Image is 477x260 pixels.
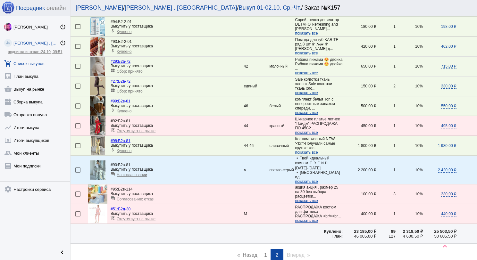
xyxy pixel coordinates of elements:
[415,64,423,69] span: 10%
[111,103,244,108] div: Выкупить у поставщика
[244,84,269,88] div: единый
[4,124,12,131] mat-icon: show_chart
[111,48,115,53] mat-icon: attach_money
[244,64,269,69] div: 42
[111,99,118,103] span: #99:
[438,168,456,173] span: 2 420,00 ₽
[441,24,456,29] span: 198,00 ₽
[76,4,123,11] a: [PERSON_NAME]
[287,252,305,258] span: Вперед
[111,79,130,84] a: #27:Б2а-72
[415,84,423,88] span: 10%
[2,1,14,14] img: apple-icon-60x60.png
[60,40,66,46] mat-icon: power_settings_new
[343,124,376,128] div: 450,00 ₽
[125,4,237,11] a: [PERSON_NAME] . [GEOGRAPHIC_DATA]
[295,31,318,36] span: показать все
[295,110,318,115] span: показать все
[438,143,456,148] span: 1 980,00 ₽
[343,64,376,69] div: 650,00 ₽
[244,212,269,216] div: M
[111,167,244,172] div: Выкупить у поставщика
[117,217,155,221] span: Отсутствует на рынке
[343,104,376,108] div: 500,00 ₽
[376,64,396,69] div: 1
[295,205,343,223] app-description-cutted: РАСПРОДАЖА костюм для фитнеса РАСПРОДАЖА <br/><br...
[295,91,318,95] span: показать все
[441,84,456,89] span: 330,00 ₽
[111,99,130,103] a: #99:Б2в-81
[244,124,269,128] div: 44
[90,96,105,116] img: j4n1p2EpP1L7hKPBff4ph3N9XmnEymEetrTp8MXWSzZgQk0h9QAfur_uA6lv9BmykUVmUlms8zMs4tb9UDSbDx_f.jpg
[269,96,295,116] td: белый
[117,149,131,153] span: Куплено
[415,44,423,49] span: 10%
[58,248,66,256] mat-icon: chevron_left
[111,20,132,24] span: Б2-2-01
[343,229,376,234] div: 23 185,00 ₽
[117,197,154,201] span: Согласование: отказ
[295,185,343,203] app-description-cutted: акция акция . размер 25 на 30 без выбора расцветки...
[396,229,423,234] div: 2 318,50 ₽
[295,37,343,55] app-description-cutted: Помада для губ KARITE ряд 8 шт ♛ 𝐍𝐞𝐰 ♛ [PERSON_NAME] д...
[343,168,376,172] div: 2 200,00 ₽
[376,44,396,49] div: 1
[111,187,118,191] span: #95:
[423,229,456,234] div: 25 503,50 ₽
[295,77,343,95] app-description-cutted: Sale колготки ткань хлопок Sale колготки ткань хло...
[111,207,118,211] span: #51:
[111,191,244,196] div: Выкупить у поставщика
[111,207,130,211] a: #51:Б2д-30
[376,229,396,234] div: 89
[111,148,115,152] mat-icon: attach_money
[41,50,63,54] span: 24.10, 09:51
[8,50,62,54] a: подписка истекает24.10, 09:51
[111,139,118,143] span: #98:
[441,104,456,109] span: 550,00 ₽
[295,137,343,155] app-description-cutted: Костюм вязаный NEW ‘<br/>Получили самые крутые кос...
[111,44,244,48] div: Выкупить у поставщика
[111,59,118,64] span: #29:
[111,64,244,68] div: Выкупить у поставщика
[376,124,396,128] div: 1
[269,156,295,184] td: светло-серый
[295,130,318,135] span: показать все
[269,136,295,156] td: сливочный
[111,128,115,132] mat-icon: remove_shopping_cart
[295,150,318,155] span: показать все
[111,163,118,167] span: #90:
[295,97,343,115] app-description-cutted: комплект белья Топ с невероятным запахом спереди, ...
[88,184,107,204] img: Ap0vKj.jpg
[343,234,376,239] div: 46 005,00 ₽
[295,57,343,75] app-description-cutted: Рибана пижама 😍 двойка Рибана пижама 😍 двойка ...
[441,64,456,69] span: 715,00 ₽
[343,44,376,49] div: 420,00 ₽
[117,49,131,54] span: Куплено
[46,5,66,12] span: онлайн
[117,109,131,113] span: Куплено
[117,29,131,34] span: Куплено
[4,185,12,193] mat-icon: settings
[295,179,318,184] span: показать все
[117,173,147,177] span: На согласовании
[111,163,130,167] span: Б2в-81
[415,168,423,172] span: 10%
[90,57,105,76] img: PRvEsTeahkjXzO51G-8kby4Ki5C051JrCPrbTpq6eh9oy6ZChWatOixRyPQAMOFiubPyqIY74uLM8pQM6lbZAOLz.jpg
[376,24,396,29] div: 1
[111,24,244,28] div: Выкупить у поставщика
[376,143,396,148] div: 1
[90,37,105,56] img: 9kD2Nh.jpg
[91,136,105,155] img: yg6yD1S_saOTC2mo6TaV0KSr6X3-ugEnyd15zzCnVNvK2gLE1CwOvnQJ_a4uvz_bDZlhg0mypKp8N-dTzg-_LvxM.jpg
[76,4,465,11] div: / / / Заказ №К157
[111,39,132,44] span: Б2-2-01
[13,41,60,45] div: [PERSON_NAME] . [GEOGRAPHIC_DATA]
[90,160,105,180] img: MGcfmP.jpg
[295,234,343,239] div: План:
[264,252,267,258] span: 1
[4,72,12,80] mat-icon: list_alt
[111,119,118,123] span: #92:
[244,143,269,148] div: 44-46
[376,212,396,216] div: 1
[117,69,143,74] span: Сбор: принято
[295,51,318,55] span: показать все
